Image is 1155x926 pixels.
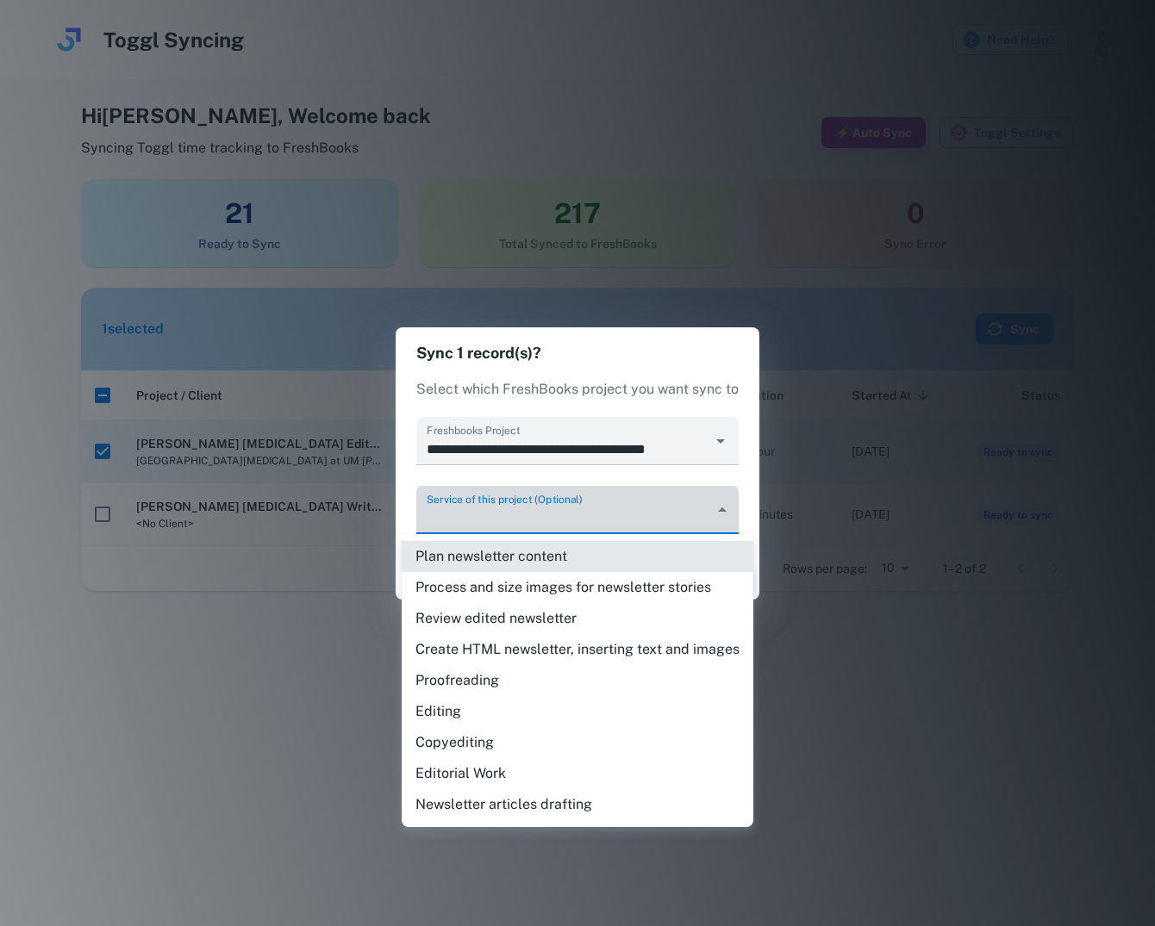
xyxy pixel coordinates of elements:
li: Proofreading [402,665,753,696]
li: Create HTML newsletter, inserting text and images [402,634,753,665]
li: Process and size images for newsletter stories [402,572,753,603]
li: Plan newsletter content [402,541,753,572]
li: Review edited newsletter [402,603,753,634]
li: Newsletter articles drafting [402,789,753,820]
li: Editorial Work [402,758,753,789]
li: Copyediting [402,727,753,758]
li: Editing [402,696,753,727]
